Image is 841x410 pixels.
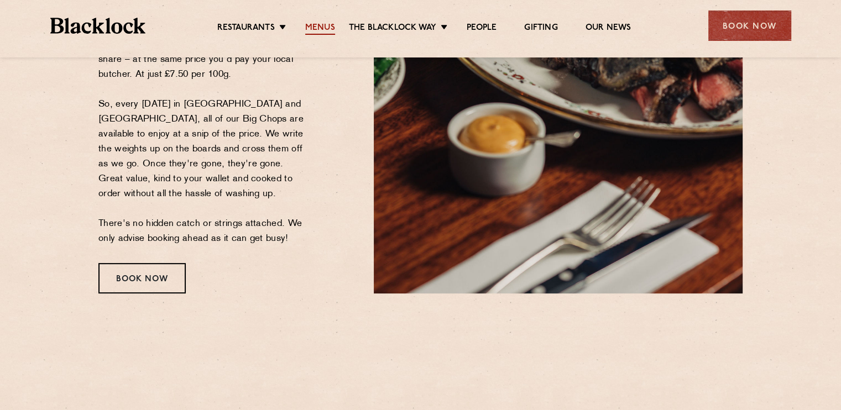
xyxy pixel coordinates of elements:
a: The Blacklock Way [349,23,436,35]
a: Menus [305,23,335,35]
a: Our News [586,23,631,35]
img: BL_Textured_Logo-footer-cropped.svg [50,18,146,34]
div: Book Now [98,263,186,293]
a: People [467,23,497,35]
div: Book Now [708,10,791,41]
a: Restaurants [217,23,275,35]
a: Gifting [524,23,557,35]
